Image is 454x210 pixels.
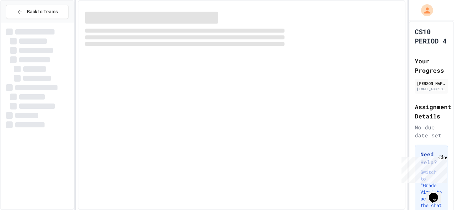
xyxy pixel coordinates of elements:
div: No due date set [415,123,448,139]
h2: Your Progress [415,56,448,75]
div: Chat with us now!Close [3,3,46,42]
h1: CS10 PERIOD 4 [415,27,448,45]
span: Back to Teams [27,8,58,15]
iframe: chat widget [399,155,447,183]
iframe: chat widget [426,183,447,203]
button: Back to Teams [6,5,68,19]
div: [PERSON_NAME] [417,80,446,86]
div: My Account [414,3,435,18]
div: [EMAIL_ADDRESS][DOMAIN_NAME] [417,87,446,92]
h3: Need Help? [420,150,442,166]
h2: Assignment Details [415,102,448,121]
